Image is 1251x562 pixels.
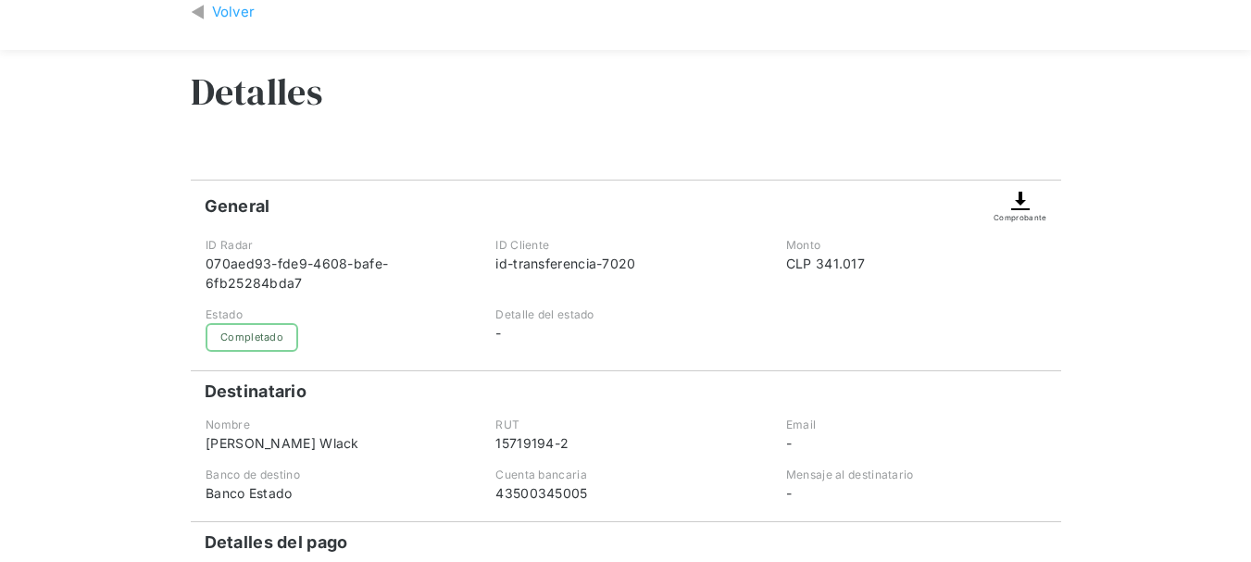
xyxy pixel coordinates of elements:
[495,467,755,483] div: Cuenta bancaria
[206,237,465,254] div: ID Radar
[206,483,465,503] div: Banco Estado
[786,417,1045,433] div: Email
[191,2,256,23] a: Volver
[786,254,1045,273] div: CLP 341.017
[205,195,270,218] h4: General
[1009,190,1032,212] img: Descargar comprobante
[212,2,256,23] div: Volver
[786,483,1045,503] div: -
[206,306,465,323] div: Estado
[786,467,1045,483] div: Mensaje al destinatario
[994,212,1046,223] div: Comprobante
[495,254,755,273] div: id-transferencia-7020
[495,306,755,323] div: Detalle del estado
[495,483,755,503] div: 43500345005
[495,323,755,343] div: -
[206,433,465,453] div: [PERSON_NAME] Wlack
[495,417,755,433] div: RUT
[206,323,298,352] div: Completado
[205,381,307,403] h4: Destinatario
[786,237,1045,254] div: Monto
[205,531,348,554] h4: Detalles del pago
[495,433,755,453] div: 15719194-2
[206,467,465,483] div: Banco de destino
[206,417,465,433] div: Nombre
[206,254,465,293] div: 070aed93-fde9-4608-bafe-6fb25284bda7
[191,69,322,115] h3: Detalles
[495,237,755,254] div: ID Cliente
[786,433,1045,453] div: -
